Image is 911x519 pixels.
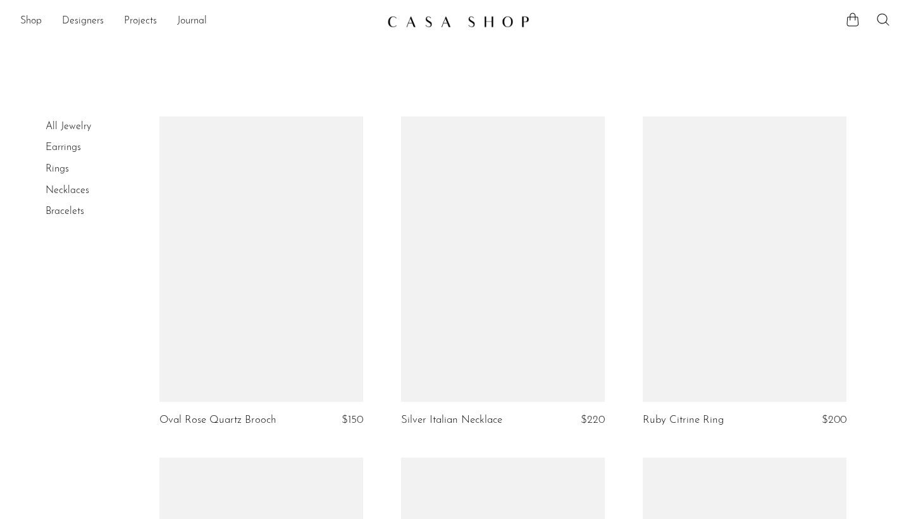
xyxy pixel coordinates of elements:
[159,415,276,426] a: Oval Rose Quartz Brooch
[822,415,846,425] span: $200
[46,164,69,174] a: Rings
[62,13,104,30] a: Designers
[177,13,207,30] a: Journal
[20,13,42,30] a: Shop
[581,415,605,425] span: $220
[342,415,363,425] span: $150
[643,415,724,426] a: Ruby Citrine Ring
[46,185,89,196] a: Necklaces
[401,415,502,426] a: Silver Italian Necklace
[46,206,84,216] a: Bracelets
[124,13,157,30] a: Projects
[20,11,377,32] nav: Desktop navigation
[20,11,377,32] ul: NEW HEADER MENU
[46,122,91,132] a: All Jewelry
[46,142,81,153] a: Earrings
